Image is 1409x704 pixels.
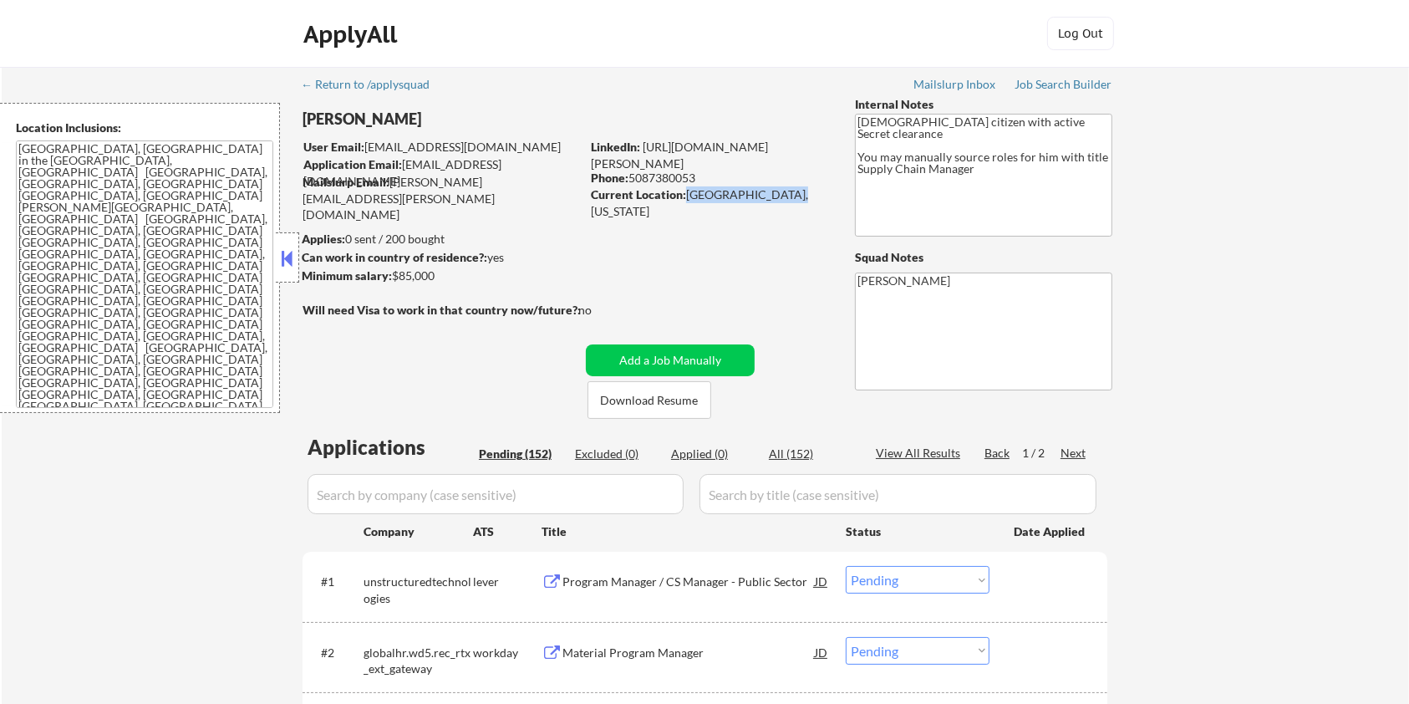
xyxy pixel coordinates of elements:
strong: Phone: [591,171,628,185]
div: 1 / 2 [1022,445,1061,462]
div: 0 sent / 200 bought [302,231,580,247]
button: Log Out [1047,17,1114,50]
strong: Can work in country of residence?: [302,250,487,264]
div: Status [846,516,989,546]
div: Squad Notes [855,249,1112,266]
div: Material Program Manager [562,645,815,661]
div: [PERSON_NAME] [303,109,646,130]
div: Back [984,445,1011,462]
div: 5087380053 [591,170,827,186]
div: JD [813,637,830,667]
div: Mailslurp Inbox [913,79,997,90]
div: JD [813,566,830,596]
div: Date Applied [1014,523,1087,540]
div: All (152) [769,446,852,462]
a: Job Search Builder [1015,78,1112,94]
strong: User Email: [303,140,364,154]
input: Search by company (case sensitive) [308,474,684,514]
div: ATS [473,523,542,540]
div: #2 [321,645,350,661]
div: [EMAIL_ADDRESS][DOMAIN_NAME] [303,156,580,189]
div: workday [473,645,542,661]
div: ApplyAll [303,20,402,48]
div: Title [542,523,830,540]
strong: LinkedIn: [591,140,640,154]
strong: Current Location: [591,187,686,202]
div: unstructuredtechnologies [364,574,473,606]
a: Mailslurp Inbox [913,78,997,94]
div: globalhr.wd5.rec_rtx_ext_gateway [364,645,473,677]
div: Internal Notes [855,96,1112,113]
strong: Minimum salary: [302,268,392,283]
div: Location Inclusions: [16,120,273,136]
div: ← Return to /applysquad [301,79,445,90]
div: Applications [308,437,473,457]
div: Pending (152) [479,446,562,462]
strong: Will need Visa to work in that country now/future?: [303,303,581,317]
button: Add a Job Manually [586,344,755,376]
div: no [578,302,626,319]
div: Program Manager / CS Manager - Public Sector [562,574,815,590]
div: Job Search Builder [1015,79,1112,90]
div: Next [1061,445,1087,462]
div: [GEOGRAPHIC_DATA], [US_STATE] [591,186,827,219]
div: $85,000 [302,268,580,284]
div: yes [302,249,575,266]
strong: Application Email: [303,157,402,171]
button: Download Resume [588,381,711,419]
div: View All Results [876,445,965,462]
div: lever [473,574,542,590]
div: Company [364,523,473,540]
div: Applied (0) [671,446,755,462]
div: Excluded (0) [575,446,659,462]
div: [EMAIL_ADDRESS][DOMAIN_NAME] [303,139,580,156]
strong: Applies: [302,232,345,246]
strong: Mailslurp Email: [303,175,389,189]
div: #1 [321,574,350,590]
a: ← Return to /applysquad [301,78,445,94]
div: [PERSON_NAME][EMAIL_ADDRESS][PERSON_NAME][DOMAIN_NAME] [303,174,580,223]
a: [URL][DOMAIN_NAME][PERSON_NAME] [591,140,768,171]
input: Search by title (case sensitive) [699,474,1096,514]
